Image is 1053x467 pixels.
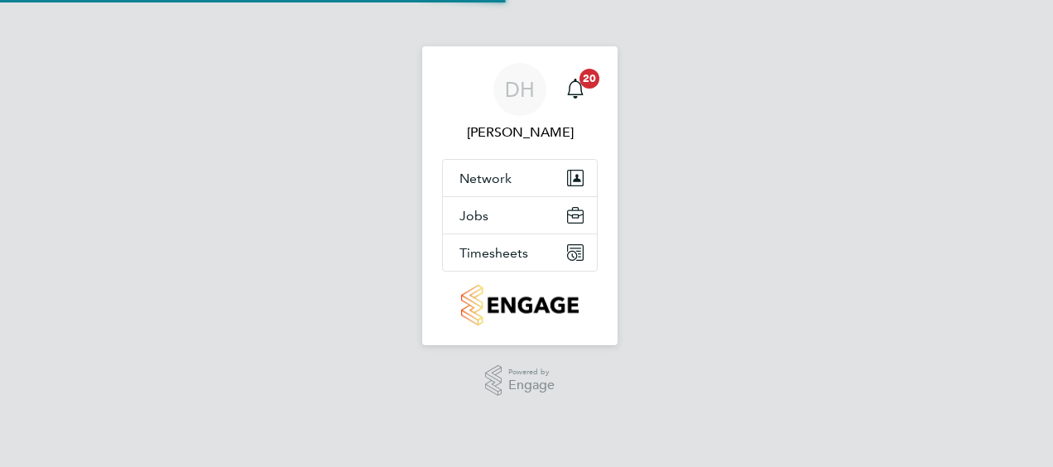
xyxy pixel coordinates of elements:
a: 20 [559,63,592,116]
button: Timesheets [443,234,597,271]
nav: Main navigation [422,46,618,345]
span: Jobs [459,208,488,224]
a: Go to home page [442,285,598,325]
span: DH [505,79,535,100]
a: DH[PERSON_NAME] [442,63,598,142]
span: Network [459,171,512,186]
span: Powered by [508,365,555,379]
span: Timesheets [459,245,528,261]
button: Jobs [443,197,597,233]
a: Powered byEngage [485,365,555,397]
img: countryside-properties-logo-retina.png [461,285,578,325]
span: Engage [508,378,555,392]
button: Network [443,160,597,196]
span: David Holden [442,123,598,142]
span: 20 [579,69,599,89]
